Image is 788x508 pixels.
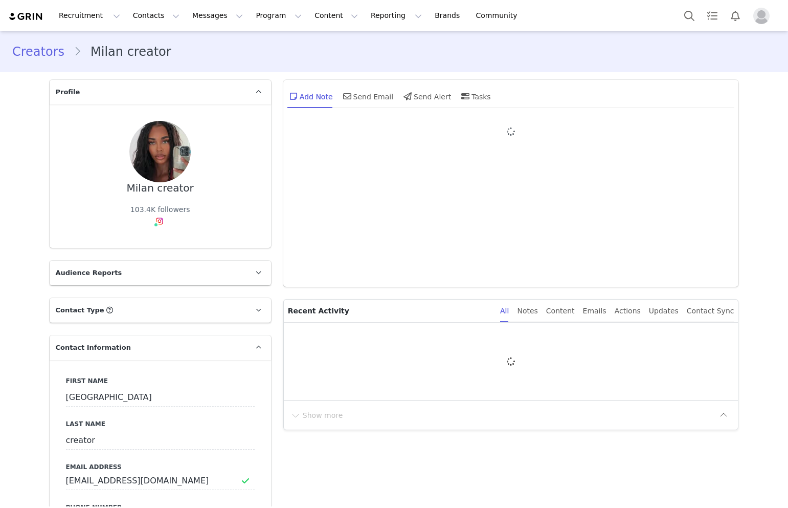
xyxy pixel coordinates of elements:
[341,84,394,109] div: Send Email
[678,4,701,27] button: Search
[459,84,491,109] div: Tasks
[429,4,469,27] a: Brands
[155,217,164,225] img: instagram.svg
[517,300,537,323] div: Notes
[186,4,249,27] button: Messages
[53,4,126,27] button: Recruitment
[56,305,104,315] span: Contact Type
[287,84,333,109] div: Add Note
[500,300,509,323] div: All
[615,300,641,323] div: Actions
[401,84,451,109] div: Send Alert
[12,43,74,61] a: Creators
[701,4,724,27] a: Tasks
[127,4,186,27] button: Contacts
[288,300,492,322] p: Recent Activity
[56,87,80,97] span: Profile
[250,4,308,27] button: Program
[308,4,364,27] button: Content
[583,300,606,323] div: Emails
[130,204,190,215] div: 103.4K followers
[8,12,44,22] img: grin logo
[66,376,255,386] label: First Name
[649,300,679,323] div: Updates
[687,300,734,323] div: Contact Sync
[753,8,770,24] img: placeholder-profile.jpg
[470,4,528,27] a: Community
[724,4,747,27] button: Notifications
[66,472,255,490] input: Email Address
[365,4,428,27] button: Reporting
[56,343,131,353] span: Contact Information
[290,407,344,424] button: Show more
[66,462,255,472] label: Email Address
[129,121,191,182] img: 92a0e71d-0d95-4ffa-81d5-1b62cd07347d.jpg
[56,268,122,278] span: Audience Reports
[546,300,575,323] div: Content
[127,182,194,194] div: Milan creator
[66,419,255,429] label: Last Name
[747,8,780,24] button: Profile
